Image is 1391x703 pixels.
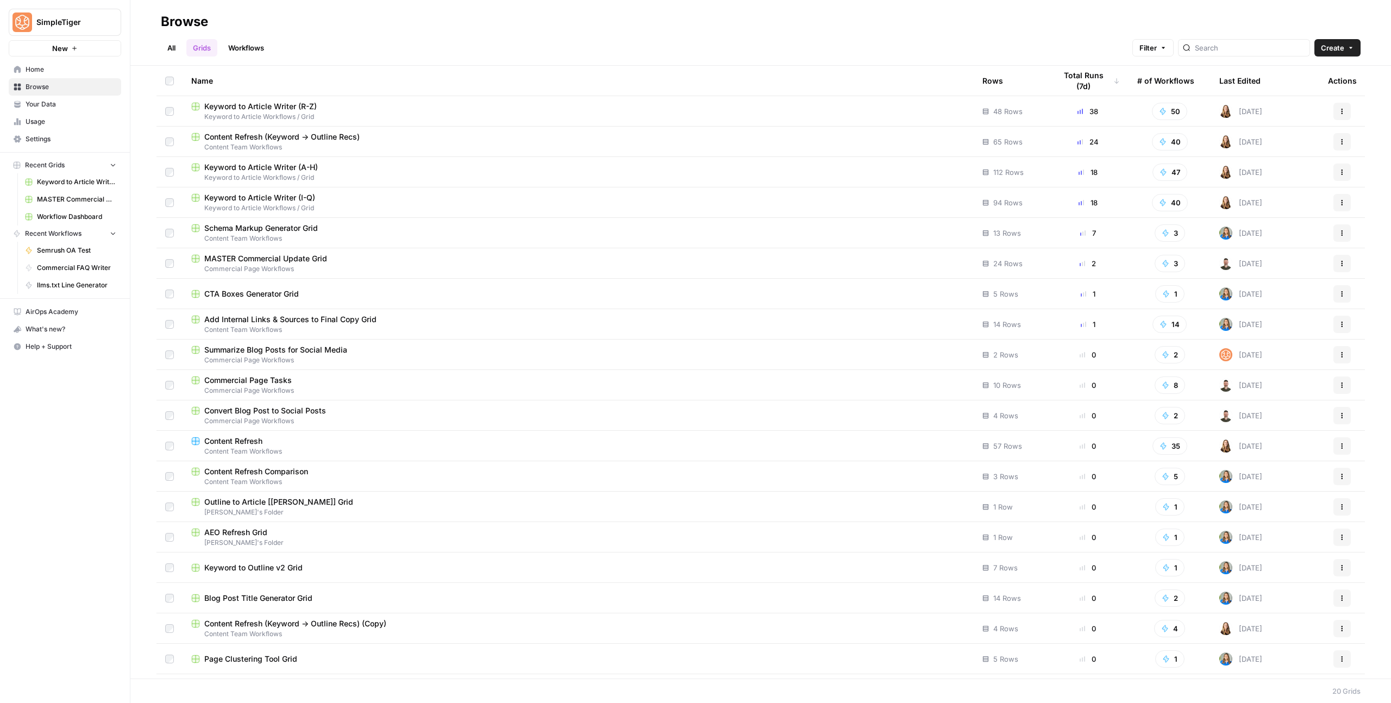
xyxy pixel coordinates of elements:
img: 57pqjeemi2nd7qi7uenxir8d7ni4 [1219,652,1232,666]
img: 8g6cbheko4i4a0getune21vnip1e [1219,409,1232,422]
div: 0 [1056,501,1120,512]
span: Keyword to Article Writer (A-H) [204,162,318,173]
a: Content RefreshContent Team Workflows [191,436,965,456]
div: 20 Grids [1332,686,1361,696]
a: Browse [9,78,121,96]
span: 14 Rows [993,319,1021,330]
div: 0 [1056,349,1120,360]
span: Content Refresh [204,436,262,447]
span: llms.txt Line Generator [37,280,116,290]
span: Keyword to Article Writer (R-Z) [37,177,116,187]
span: Page Clustering Tool Grid [204,654,297,664]
button: 1 [1155,285,1185,303]
button: 40 [1152,133,1188,150]
button: Filter [1132,39,1174,57]
div: [DATE] [1219,135,1262,148]
div: [DATE] [1219,166,1262,179]
img: 57pqjeemi2nd7qi7uenxir8d7ni4 [1219,592,1232,605]
a: Keyword to Article Writer (I-Q)Keyword to Article Workflows / Grid [191,192,965,213]
span: Recent Workflows [25,229,82,238]
span: 5 Rows [993,654,1018,664]
span: 4 Rows [993,623,1018,634]
span: 48 Rows [993,106,1023,117]
a: Content Refresh ComparisonContent Team Workflows [191,466,965,487]
a: Commercial FAQ Writer [20,259,121,277]
div: What's new? [9,321,121,337]
div: [DATE] [1219,348,1262,361]
img: 8g6cbheko4i4a0getune21vnip1e [1219,257,1232,270]
span: Outline to Article [[PERSON_NAME]] Grid [204,497,353,507]
a: Keyword to Article Writer (R-Z)Keyword to Article Workflows / Grid [191,101,965,122]
span: [PERSON_NAME]'s Folder [191,538,965,548]
img: 57pqjeemi2nd7qi7uenxir8d7ni4 [1219,500,1232,513]
img: adxxwbht4igb62pobuqhfdrnybee [1219,135,1232,148]
div: [DATE] [1219,379,1262,392]
span: Content Team Workflows [191,142,965,152]
span: Content Refresh (Keyword -> Outline Recs) [204,131,360,142]
span: Your Data [26,99,116,109]
div: [DATE] [1219,531,1262,544]
span: Commercial Page Workflows [191,386,965,396]
a: Semrush OA Test [20,242,121,259]
span: 4 Rows [993,410,1018,421]
span: Convert Blog Post to Social Posts [204,405,326,416]
span: Keyword to Article Workflows / Grid [191,112,965,122]
a: Summarize Blog Posts for Social MediaCommercial Page Workflows [191,344,965,365]
span: Content Team Workflows [191,325,965,335]
div: [DATE] [1219,470,1262,483]
span: Help + Support [26,342,116,351]
span: Keyword to Outline v2 Grid [204,562,303,573]
button: 3 [1155,255,1185,272]
img: 57pqjeemi2nd7qi7uenxir8d7ni4 [1219,318,1232,331]
div: Total Runs (7d) [1056,66,1120,96]
img: adxxwbht4igb62pobuqhfdrnybee [1219,105,1232,118]
input: Search [1195,42,1305,53]
button: 1 [1155,650,1185,668]
a: Home [9,61,121,78]
span: Content Team Workflows [191,477,965,487]
div: [DATE] [1219,500,1262,513]
button: Recent Workflows [9,225,121,242]
div: 24 [1056,136,1120,147]
a: Keyword to Outline v2 Grid [191,562,965,573]
span: 3 Rows [993,471,1018,482]
a: CTA Boxes Generator Grid [191,288,965,299]
div: [DATE] [1219,622,1262,635]
span: Content Team Workflows [191,234,965,243]
div: 2 [1056,258,1120,269]
div: 0 [1056,410,1120,421]
a: Content Refresh (Keyword -> Outline Recs)Content Team Workflows [191,131,965,152]
a: AirOps Academy [9,303,121,321]
div: 1 [1056,288,1120,299]
span: Commercial Page Workflows [191,416,965,426]
span: 14 Rows [993,593,1021,604]
span: Semrush OA Test [37,246,116,255]
div: 38 [1056,106,1120,117]
a: AEO Refresh Grid[PERSON_NAME]'s Folder [191,527,965,548]
img: ckrdcex5w2nzsqzzz1gahiwqm6xp [1219,348,1232,361]
span: Commercial Page Workflows [191,264,965,274]
button: 3 [1155,224,1185,242]
span: Commercial FAQ Writer [37,263,116,273]
img: adxxwbht4igb62pobuqhfdrnybee [1219,166,1232,179]
a: Page Clustering Tool Grid [191,654,965,664]
span: 1 Row [993,532,1013,543]
span: Summarize Blog Posts for Social Media [204,344,347,355]
button: Recent Grids [9,157,121,173]
span: 112 Rows [993,167,1024,178]
button: 1 [1155,559,1185,576]
span: 13 Rows [993,228,1021,238]
img: adxxwbht4igb62pobuqhfdrnybee [1219,622,1232,635]
span: MASTER Commercial Update Grid [204,253,327,264]
span: Commercial Page Workflows [191,355,965,365]
div: Rows [982,66,1003,96]
div: Actions [1328,66,1357,96]
img: 8g6cbheko4i4a0getune21vnip1e [1219,379,1232,392]
a: llms.txt Line Generator [20,277,121,294]
div: [DATE] [1219,105,1262,118]
span: New [52,43,68,54]
span: Content Refresh (Keyword -> Outline Recs) (Copy) [204,618,386,629]
a: Content Refresh (Keyword -> Outline Recs) (Copy)Content Team Workflows [191,618,965,639]
span: Create [1321,42,1344,53]
span: AirOps Academy [26,307,116,317]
